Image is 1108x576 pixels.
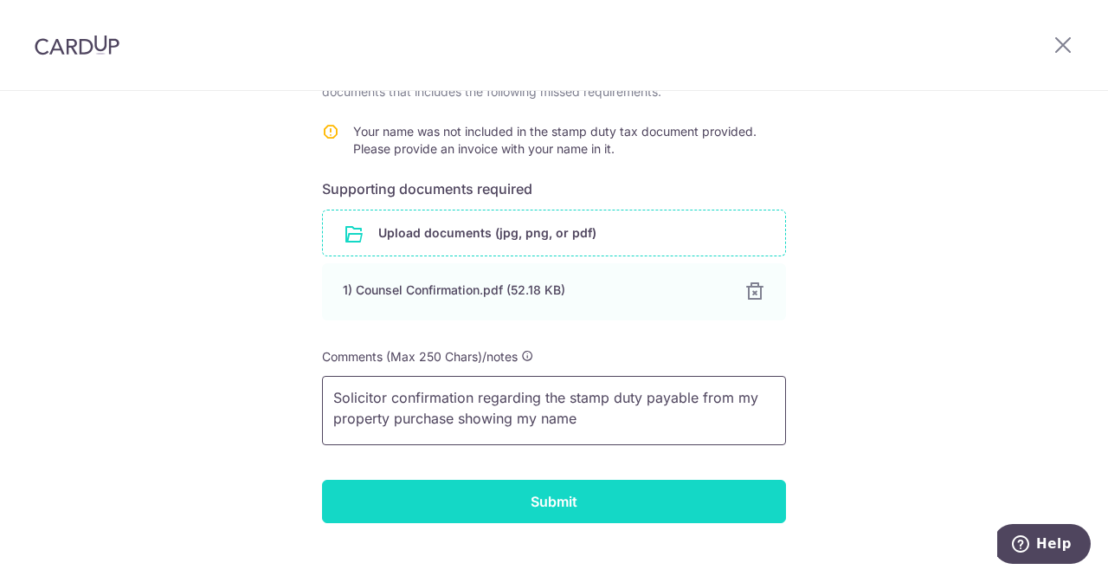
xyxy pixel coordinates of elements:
span: Comments (Max 250 Chars)/notes [322,349,518,364]
div: Upload documents (jpg, png, or pdf) [322,210,786,256]
input: Submit [322,480,786,523]
img: CardUp [35,35,119,55]
iframe: Opens a widget where you can find more information [997,524,1091,567]
div: 1) Counsel Confirmation.pdf (52.18 KB) [343,282,724,299]
h6: Supporting documents required [322,178,786,199]
span: Your name was not included in the stamp duty tax document provided. Please provide an invoice wit... [353,124,757,156]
